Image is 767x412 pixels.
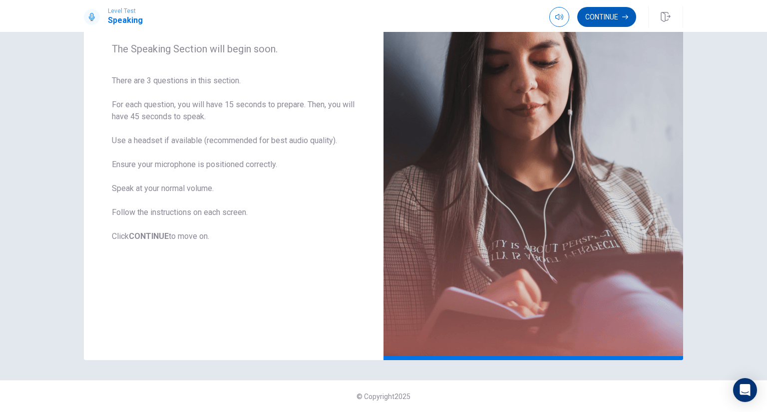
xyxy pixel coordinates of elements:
b: CONTINUE [129,231,169,241]
h1: Speaking [108,14,143,26]
div: Open Intercom Messenger [733,378,757,402]
span: © Copyright 2025 [357,393,410,401]
span: Level Test [108,7,143,14]
button: Continue [577,7,636,27]
span: There are 3 questions in this section. For each question, you will have 15 seconds to prepare. Th... [112,75,356,242]
span: The Speaking Section will begin soon. [112,43,356,55]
